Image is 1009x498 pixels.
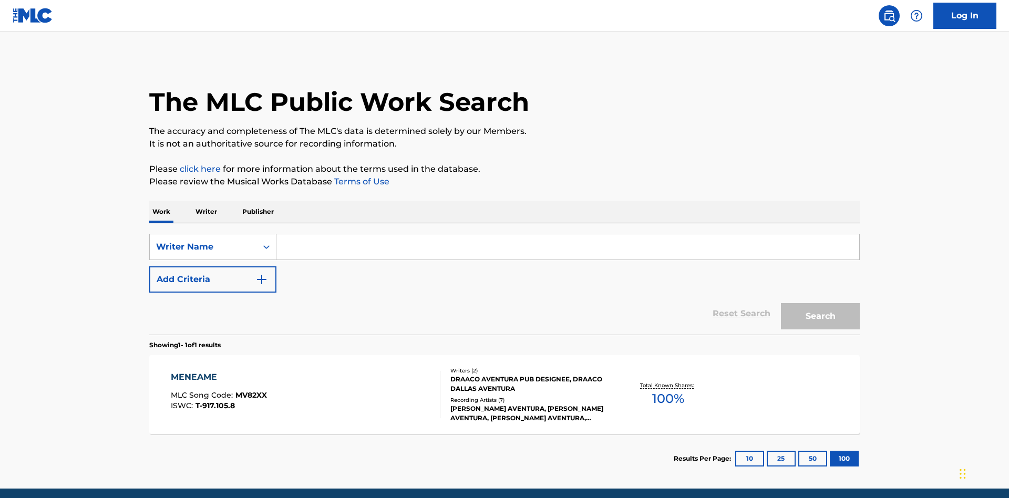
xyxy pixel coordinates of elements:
span: T-917.105.8 [195,401,235,410]
img: 9d2ae6d4665cec9f34b9.svg [255,273,268,286]
p: Please for more information about the terms used in the database. [149,163,860,175]
button: 10 [735,451,764,466]
img: search [883,9,895,22]
a: click here [180,164,221,174]
span: ISWC : [171,401,195,410]
button: 25 [767,451,796,466]
iframe: Chat Widget [956,448,1009,498]
img: help [910,9,923,22]
div: MENEAME [171,371,267,383]
a: Log In [933,3,996,29]
p: The accuracy and completeness of The MLC's data is determined solely by our Members. [149,125,860,138]
div: DRAACO AVENTURA PUB DESIGNEE, DRAACO DALLAS AVENTURA [450,375,609,393]
p: Work [149,201,173,223]
div: Drag [960,458,966,490]
span: 100 % [652,389,684,408]
a: MENEAMEMLC Song Code:MV82XXISWC:T-917.105.8Writers (2)DRAACO AVENTURA PUB DESIGNEE, DRAACO DALLAS... [149,355,860,434]
div: Writer Name [156,241,251,253]
p: Showing 1 - 1 of 1 results [149,340,221,350]
form: Search Form [149,234,860,335]
button: 100 [830,451,859,466]
p: Publisher [239,201,277,223]
a: Public Search [879,5,900,26]
p: Please review the Musical Works Database [149,175,860,188]
p: Results Per Page: [674,454,734,463]
p: It is not an authoritative source for recording information. [149,138,860,150]
div: Writers ( 2 ) [450,367,609,375]
h1: The MLC Public Work Search [149,86,529,118]
img: MLC Logo [13,8,53,23]
div: [PERSON_NAME] AVENTURA, [PERSON_NAME] AVENTURA, [PERSON_NAME] AVENTURA, [PERSON_NAME] AVENTURA, [... [450,404,609,423]
a: Terms of Use [332,177,389,186]
div: Recording Artists ( 7 ) [450,396,609,404]
p: Total Known Shares: [640,381,696,389]
button: Add Criteria [149,266,276,293]
span: MLC Song Code : [171,390,235,400]
p: Writer [192,201,220,223]
button: 50 [798,451,827,466]
div: Help [906,5,927,26]
span: MV82XX [235,390,267,400]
